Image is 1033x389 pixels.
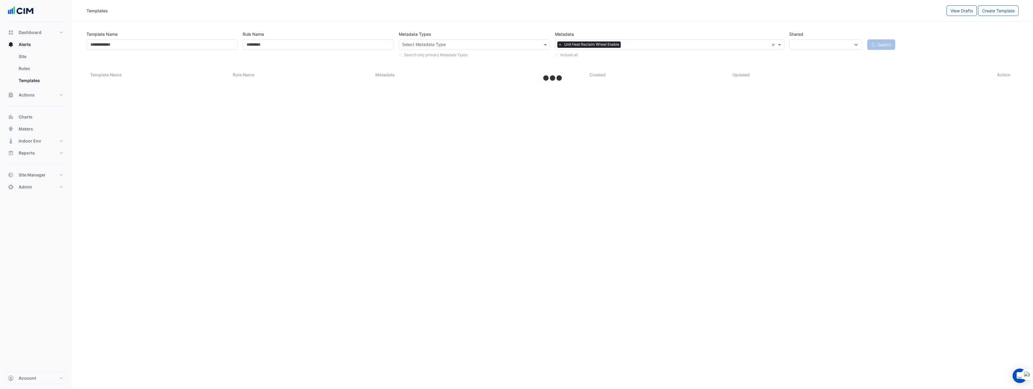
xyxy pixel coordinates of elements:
[5,135,67,147] button: Indoor Env
[8,41,14,47] app-icon: Alerts
[8,184,14,190] app-icon: Admin
[19,150,35,156] span: Reports
[8,138,14,144] app-icon: Indoor Env
[86,29,118,39] label: Template Name
[560,52,578,58] label: Include all
[5,372,67,384] button: Account
[563,41,621,47] span: Unit Heat Reclaim Wheel Enable
[555,29,574,39] label: Metadata
[1013,369,1027,383] div: Open Intercom Messenger
[5,26,67,38] button: Dashboard
[589,72,606,77] span: Created
[5,51,67,89] div: Alerts
[19,375,36,381] span: Account
[19,29,41,35] span: Dashboard
[401,41,446,49] div: Select Metadata Type
[5,181,67,193] button: Admin
[19,184,32,190] span: Admin
[5,169,67,181] button: Site Manager
[90,72,122,77] span: Template Name
[982,8,1015,13] span: Create Template
[19,126,33,132] span: Meters
[8,126,14,132] app-icon: Meters
[978,5,1019,16] button: Create Template
[5,123,67,135] button: Meters
[14,75,67,87] a: Templates
[5,111,67,123] button: Charts
[14,63,67,75] a: Rules
[8,92,14,98] app-icon: Actions
[771,41,777,48] span: Clear
[732,72,750,77] span: Updated
[5,38,67,51] button: Alerts
[19,138,41,144] span: Indoor Env
[19,92,35,98] span: Actions
[19,172,46,178] span: Site Manager
[375,72,395,77] span: Metadata
[399,29,431,39] label: Metadata Types
[5,147,67,159] button: Reports
[7,5,34,17] img: Company Logo
[557,41,563,47] span: ×
[5,89,67,101] button: Actions
[233,72,254,77] span: Rule Name
[8,114,14,120] app-icon: Charts
[86,8,108,14] div: Templates
[789,29,803,39] label: Shared
[997,72,1010,78] span: Action
[947,5,977,16] button: View Drafts
[243,29,264,39] label: Rule Name
[14,51,67,63] a: Site
[19,41,31,47] span: Alerts
[8,29,14,35] app-icon: Dashboard
[19,114,32,120] span: Charts
[8,172,14,178] app-icon: Site Manager
[950,8,973,13] span: View Drafts
[404,52,468,58] label: Search only primary Metadata Types
[8,150,14,156] app-icon: Reports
